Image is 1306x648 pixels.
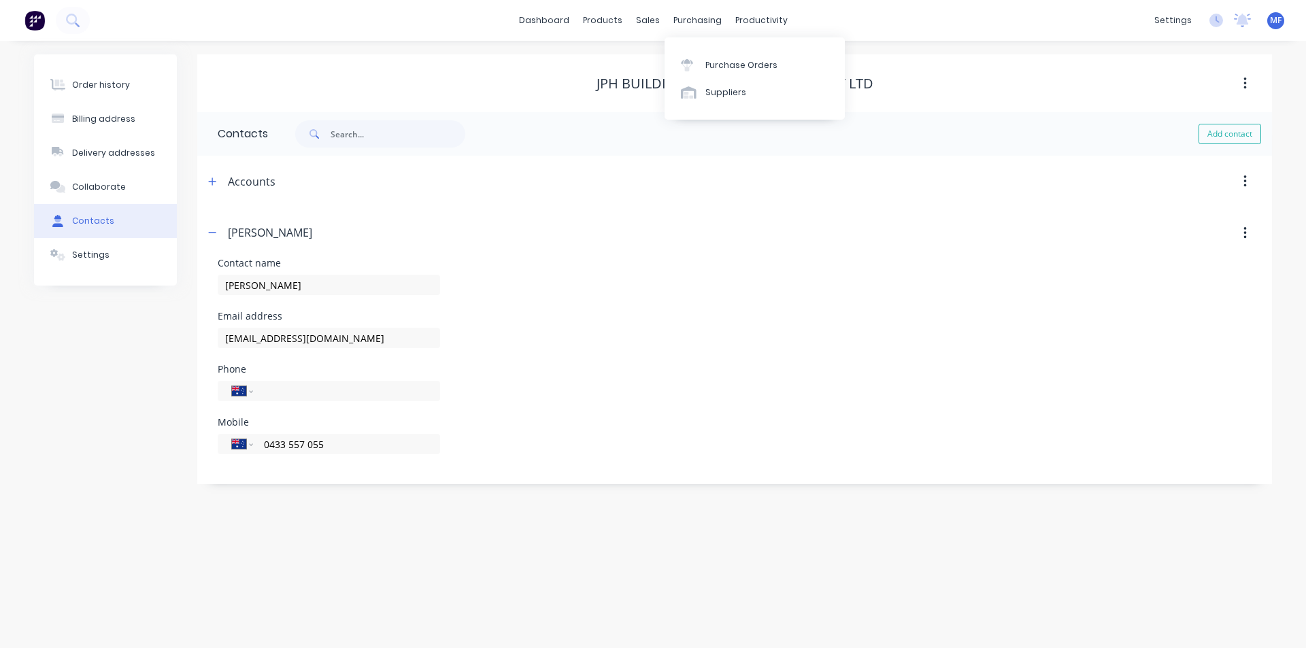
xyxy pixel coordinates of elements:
[34,68,177,102] button: Order history
[197,112,268,156] div: Contacts
[1199,124,1261,144] button: Add contact
[629,10,667,31] div: sales
[729,10,794,31] div: productivity
[24,10,45,31] img: Factory
[667,10,729,31] div: purchasing
[331,120,465,148] input: Search...
[72,147,155,159] div: Delivery addresses
[34,204,177,238] button: Contacts
[1148,10,1199,31] div: settings
[576,10,629,31] div: products
[705,86,746,99] div: Suppliers
[72,249,110,261] div: Settings
[1270,14,1282,27] span: MF
[72,181,126,193] div: Collaborate
[34,136,177,170] button: Delivery addresses
[665,51,845,78] a: Purchase Orders
[228,173,275,190] div: Accounts
[34,102,177,136] button: Billing address
[665,79,845,106] a: Suppliers
[218,364,440,374] div: Phone
[72,113,135,125] div: Billing address
[597,75,873,92] div: JPH Building and Development Pty Ltd
[705,59,777,71] div: Purchase Orders
[34,170,177,204] button: Collaborate
[218,258,440,268] div: Contact name
[512,10,576,31] a: dashboard
[218,417,440,427] div: Mobile
[228,224,312,241] div: [PERSON_NAME]
[72,79,130,91] div: Order history
[72,215,114,227] div: Contacts
[34,238,177,272] button: Settings
[218,311,440,321] div: Email address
